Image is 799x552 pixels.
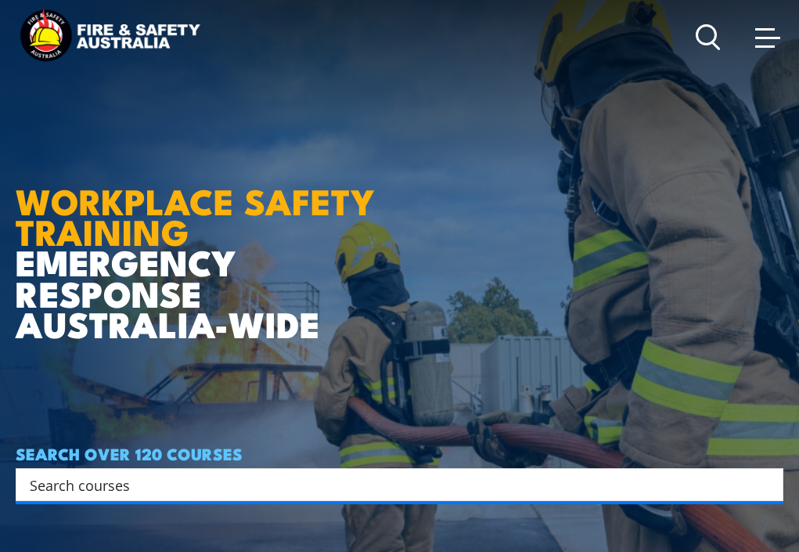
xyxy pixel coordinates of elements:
h4: SEARCH OVER 120 COURSES [16,445,783,462]
h1: EMERGENCY RESPONSE AUSTRALIA-WIDE [16,106,398,338]
form: Search form [33,474,752,496]
input: Search input [30,473,749,496]
button: Search magnifier button [756,474,778,496]
strong: WORKPLACE SAFETY TRAINING [16,173,375,258]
